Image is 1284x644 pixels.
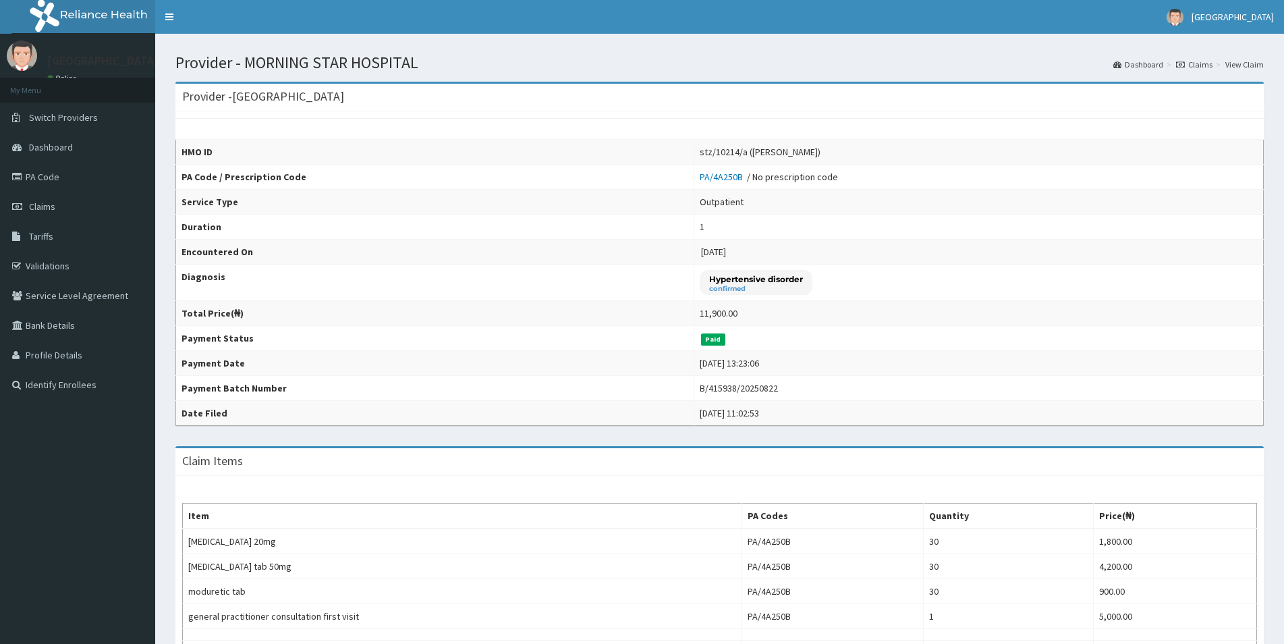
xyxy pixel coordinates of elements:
[700,381,778,395] div: B/415938/20250822
[700,171,747,183] a: PA/4A250B
[7,41,37,71] img: User Image
[700,406,759,420] div: [DATE] 11:02:53
[183,554,742,579] td: [MEDICAL_DATA] tab 50mg
[701,246,726,258] span: [DATE]
[29,141,73,153] span: Dashboard
[1093,529,1256,554] td: 1,800.00
[182,90,344,103] h3: Provider - [GEOGRAPHIC_DATA]
[176,351,694,376] th: Payment Date
[1093,579,1256,604] td: 900.00
[700,306,737,320] div: 11,900.00
[742,504,924,529] th: PA Codes
[1113,59,1163,70] a: Dashboard
[1093,504,1256,529] th: Price(₦)
[923,604,1093,629] td: 1
[176,301,694,326] th: Total Price(₦)
[709,286,803,292] small: confirmed
[742,554,924,579] td: PA/4A250B
[183,579,742,604] td: moduretic tab
[1225,59,1264,70] a: View Claim
[923,529,1093,554] td: 30
[176,376,694,401] th: Payment Batch Number
[923,554,1093,579] td: 30
[700,195,744,209] div: Outpatient
[742,529,924,554] td: PA/4A250B
[700,356,759,370] div: [DATE] 13:23:06
[183,604,742,629] td: general practitioner consultation first visit
[183,504,742,529] th: Item
[29,111,98,124] span: Switch Providers
[29,200,55,213] span: Claims
[1093,604,1256,629] td: 5,000.00
[742,579,924,604] td: PA/4A250B
[700,145,820,159] div: stz/10214/a ([PERSON_NAME])
[176,165,694,190] th: PA Code / Prescription Code
[183,529,742,554] td: [MEDICAL_DATA] 20mg
[176,190,694,215] th: Service Type
[47,74,80,83] a: Online
[1093,554,1256,579] td: 4,200.00
[1167,9,1183,26] img: User Image
[176,215,694,240] th: Duration
[700,170,838,184] div: / No prescription code
[176,326,694,351] th: Payment Status
[47,55,159,67] p: [GEOGRAPHIC_DATA]
[182,455,243,467] h3: Claim Items
[176,401,694,426] th: Date Filed
[29,230,53,242] span: Tariffs
[709,273,803,285] p: Hypertensive disorder
[923,579,1093,604] td: 30
[700,220,704,234] div: 1
[1176,59,1212,70] a: Claims
[923,504,1093,529] th: Quantity
[176,240,694,265] th: Encountered On
[175,54,1264,72] h1: Provider - MORNING STAR HOSPITAL
[701,333,725,346] span: Paid
[742,604,924,629] td: PA/4A250B
[176,140,694,165] th: HMO ID
[176,265,694,301] th: Diagnosis
[1192,11,1274,23] span: [GEOGRAPHIC_DATA]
